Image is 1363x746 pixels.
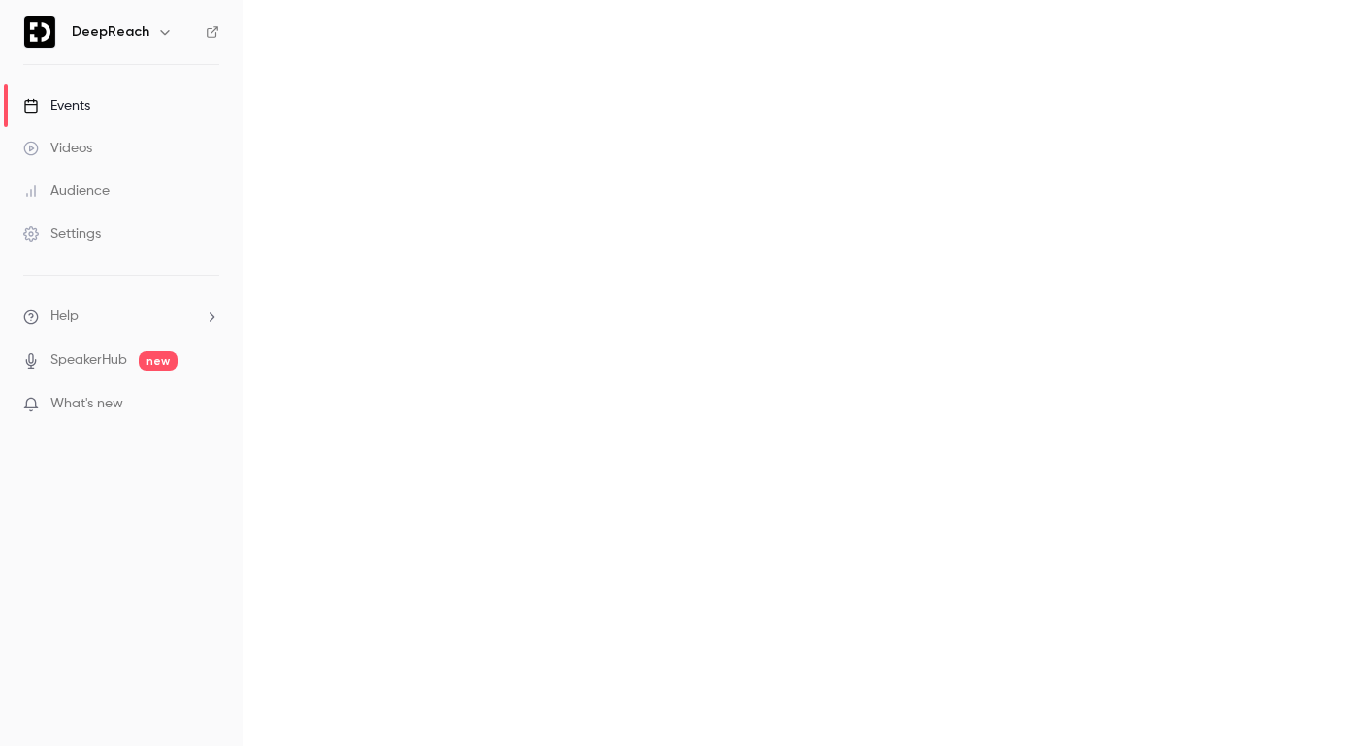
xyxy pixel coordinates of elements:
[23,181,110,201] div: Audience
[50,350,127,371] a: SpeakerHub
[50,394,123,414] span: What's new
[50,307,79,327] span: Help
[23,307,219,327] li: help-dropdown-opener
[23,224,101,243] div: Settings
[23,139,92,158] div: Videos
[72,22,149,42] h6: DeepReach
[23,96,90,115] div: Events
[24,16,55,48] img: DeepReach
[139,351,178,371] span: new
